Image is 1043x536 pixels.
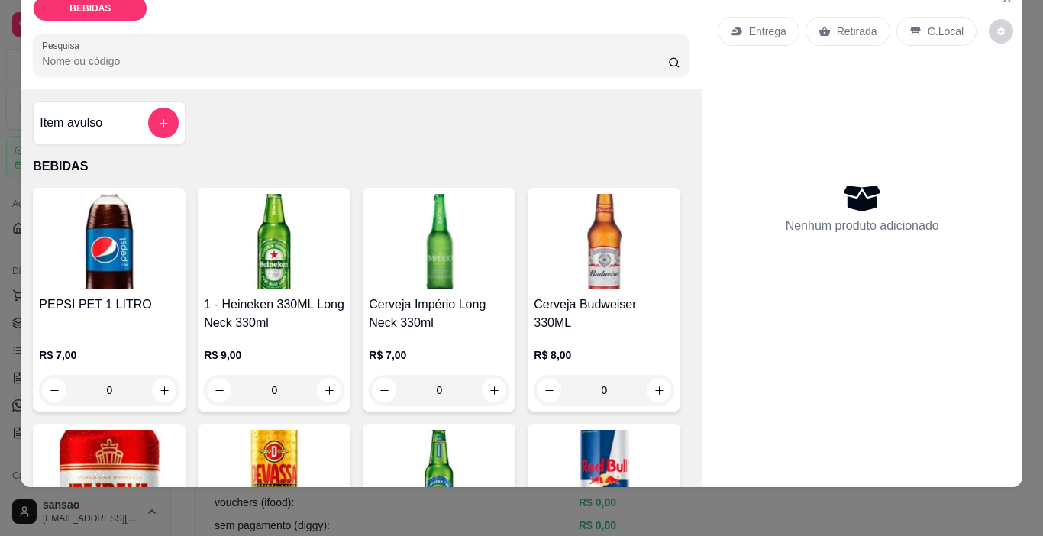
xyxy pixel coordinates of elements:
img: product-image [204,194,344,289]
p: R$ 8,00 [534,347,674,363]
img: product-image [369,430,509,525]
p: R$ 7,00 [369,347,509,363]
button: decrease-product-quantity [372,378,396,402]
h4: 1 - Heineken 330ML Long Neck 330ml [204,295,344,332]
p: Nenhum produto adicionado [786,217,939,235]
img: product-image [204,430,344,525]
img: product-image [39,430,179,525]
button: decrease-product-quantity [42,378,66,402]
label: Pesquisa [42,39,85,52]
p: Retirada [837,24,877,39]
img: product-image [534,430,674,525]
h4: Cerveja Budweiser 330ML [534,295,674,332]
h4: PEPSI PET 1 LITRO [39,295,179,314]
button: increase-product-quantity [482,378,506,402]
p: R$ 7,00 [39,347,179,363]
p: BEBIDAS [69,2,111,15]
h4: Item avulso [40,114,102,132]
h4: Cerveja Império Long Neck 330ml [369,295,509,332]
img: product-image [369,194,509,289]
img: product-image [534,194,674,289]
button: add-separate-item [148,108,179,138]
p: R$ 9,00 [204,347,344,363]
button: decrease-product-quantity [989,19,1013,44]
button: decrease-product-quantity [207,378,231,402]
p: C.Local [928,24,964,39]
p: Entrega [749,24,786,39]
input: Pesquisa [42,53,668,69]
button: increase-product-quantity [317,378,341,402]
button: decrease-product-quantity [537,378,561,402]
p: BEBIDAS [33,157,689,176]
button: increase-product-quantity [647,378,671,402]
button: increase-product-quantity [152,378,176,402]
img: product-image [39,194,179,289]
